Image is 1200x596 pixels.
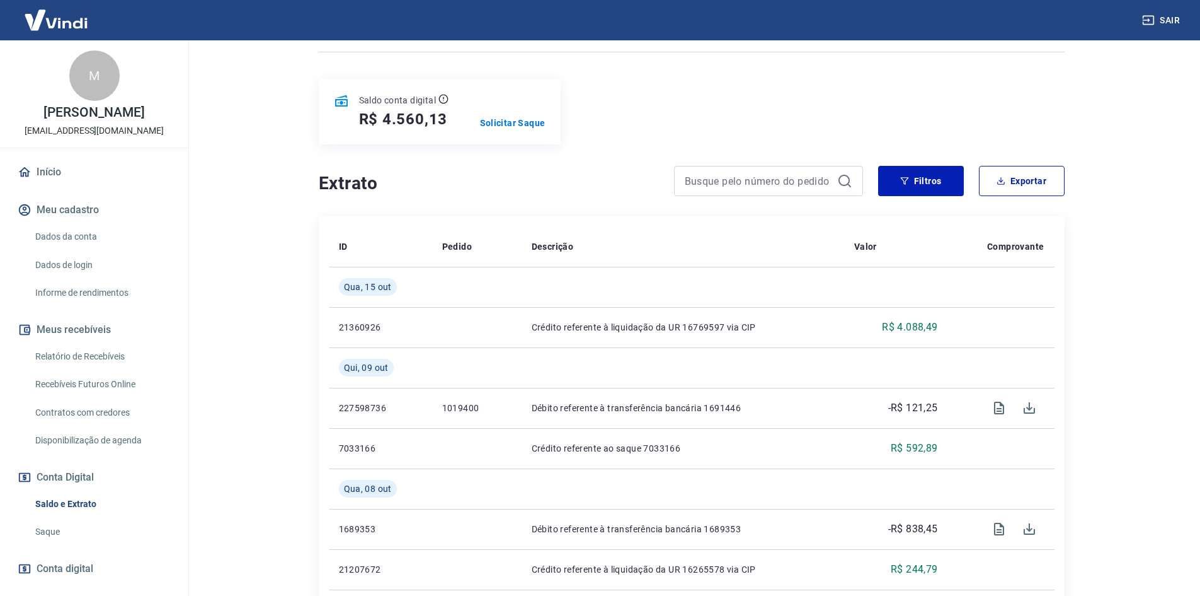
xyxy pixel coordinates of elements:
a: Dados de login [30,252,173,278]
img: Vindi [15,1,97,39]
p: Crédito referente à liquidação da UR 16769597 via CIP [532,321,834,334]
p: R$ 592,89 [891,441,938,456]
span: Download [1014,514,1044,544]
p: Pedido [442,240,472,253]
button: Meu cadastro [15,196,173,224]
p: Valor [854,240,877,253]
button: Filtros [878,166,964,196]
span: Visualizar [984,514,1014,544]
span: Visualizar [984,393,1014,423]
a: Início [15,158,173,186]
p: [EMAIL_ADDRESS][DOMAIN_NAME] [25,124,164,137]
p: R$ 244,79 [891,562,938,577]
p: R$ 4.088,49 [882,320,937,335]
p: 21207672 [339,563,422,576]
a: Solicitar Saque [480,117,546,129]
p: [PERSON_NAME] [43,106,144,119]
h4: Extrato [319,171,659,196]
p: ID [339,240,348,253]
p: Descrição [532,240,574,253]
span: Conta digital [37,560,93,578]
p: 21360926 [339,321,422,334]
a: Contratos com credores [30,400,173,426]
p: -R$ 121,25 [888,400,938,416]
p: -R$ 838,45 [888,522,938,537]
span: Qua, 15 out [344,281,392,293]
p: 1019400 [442,402,511,414]
div: M [69,50,120,101]
a: Recebíveis Futuros Online [30,371,173,397]
span: Qui, 09 out [344,361,389,374]
input: Busque pelo número do pedido [685,172,832,190]
a: Disponibilização de agenda [30,428,173,453]
button: Conta Digital [15,464,173,491]
p: Crédito referente à liquidação da UR 16265578 via CIP [532,563,834,576]
button: Meus recebíveis [15,316,173,344]
p: 227598736 [339,402,422,414]
a: Dados da conta [30,224,173,250]
a: Informe de rendimentos [30,280,173,306]
a: Saldo e Extrato [30,491,173,517]
span: Qua, 08 out [344,482,392,495]
p: 1689353 [339,523,422,535]
p: Débito referente à transferência bancária 1691446 [532,402,834,414]
button: Exportar [979,166,1065,196]
span: Download [1014,393,1044,423]
p: Débito referente à transferência bancária 1689353 [532,523,834,535]
a: Relatório de Recebíveis [30,344,173,370]
p: Saldo conta digital [359,94,437,107]
p: 7033166 [339,442,422,455]
a: Saque [30,519,173,545]
button: Sair [1140,9,1185,32]
p: Comprovante [987,240,1044,253]
h5: R$ 4.560,13 [359,109,448,129]
a: Conta digital [15,555,173,583]
p: Crédito referente ao saque 7033166 [532,442,834,455]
